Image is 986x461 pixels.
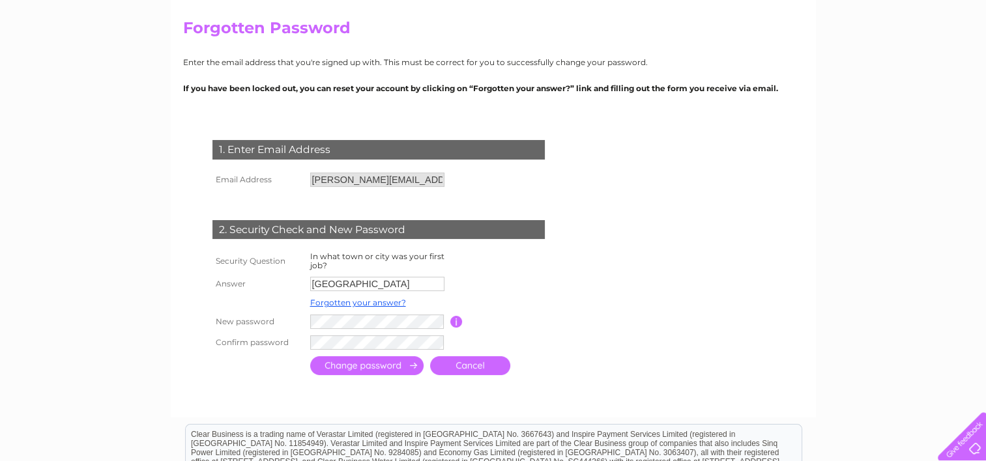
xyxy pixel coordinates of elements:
[310,298,406,307] a: Forgotten your answer?
[450,316,463,328] input: Information
[209,249,307,273] th: Security Question
[35,34,101,74] img: logo.png
[946,55,978,65] a: Contact
[430,356,510,375] a: Cancel
[920,55,938,65] a: Blog
[209,311,307,332] th: New password
[212,140,545,160] div: 1. Enter Email Address
[186,7,802,63] div: Clear Business is a trading name of Verastar Limited (registered in [GEOGRAPHIC_DATA] No. 3667643...
[209,273,307,294] th: Answer
[212,220,545,240] div: 2. Security Check and New Password
[310,356,424,375] input: Submit
[209,169,307,190] th: Email Address
[209,332,307,353] th: Confirm password
[183,56,804,68] p: Enter the email address that you're signed up with. This must be correct for you to successfully ...
[310,251,444,270] label: In what town or city was your first job?
[183,19,804,44] h2: Forgotten Password
[873,55,912,65] a: Telecoms
[183,82,804,94] p: If you have been locked out, you can reset your account by clicking on “Forgotten your answer?” l...
[804,55,828,65] a: Water
[836,55,865,65] a: Energy
[740,7,830,23] a: 0333 014 3131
